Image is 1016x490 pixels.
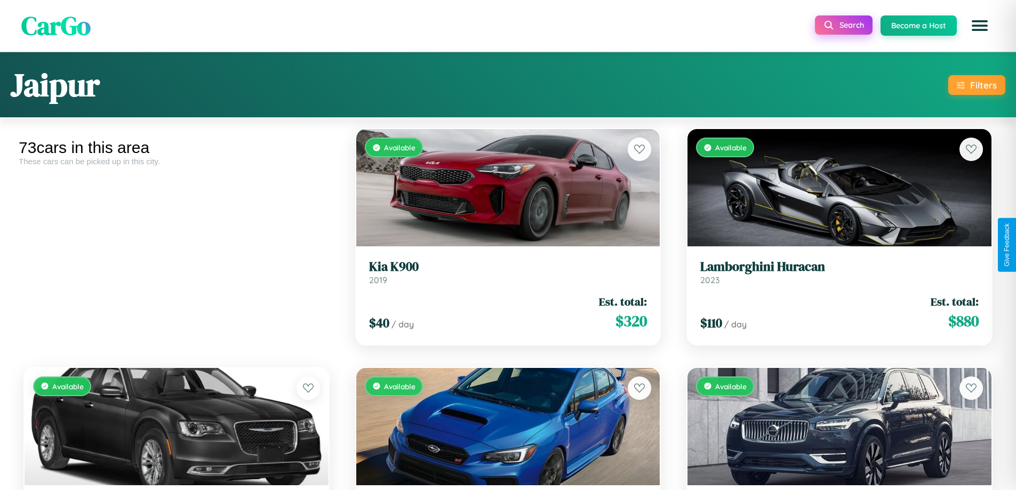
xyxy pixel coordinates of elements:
span: 2023 [700,275,719,285]
span: $ 40 [369,314,389,332]
span: Est. total: [931,294,979,309]
div: These cars can be picked up in this city. [19,157,334,166]
div: 73 cars in this area [19,139,334,157]
button: Search [815,15,873,35]
button: Open menu [965,11,995,41]
h3: Kia K900 [369,259,647,275]
span: $ 320 [615,310,647,332]
span: $ 110 [700,314,722,332]
span: 2019 [369,275,387,285]
span: / day [724,319,747,330]
span: / day [391,319,414,330]
span: Available [52,382,84,391]
span: Available [384,143,415,152]
span: Available [384,382,415,391]
div: Filters [970,79,997,91]
a: Lamborghini Huracan2023 [700,259,979,285]
span: $ 880 [948,310,979,332]
span: Search [839,20,864,30]
span: CarGo [21,8,91,43]
h1: Jaipur [11,63,100,107]
h3: Lamborghini Huracan [700,259,979,275]
a: Kia K9002019 [369,259,647,285]
span: Available [715,143,747,152]
button: Filters [948,75,1005,95]
span: Est. total: [599,294,647,309]
button: Become a Host [881,15,957,36]
span: Available [715,382,747,391]
div: Give Feedback [1003,223,1011,267]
